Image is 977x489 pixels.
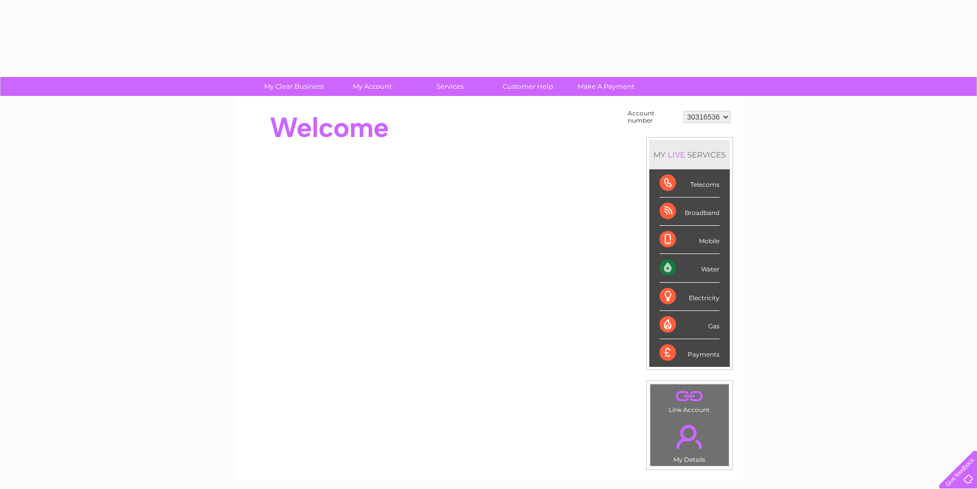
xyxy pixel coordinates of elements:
div: Gas [660,311,720,339]
div: Electricity [660,283,720,311]
a: My Account [330,77,414,96]
div: Broadband [660,198,720,226]
div: LIVE [666,150,687,160]
a: Services [408,77,492,96]
a: Customer Help [486,77,570,96]
div: Telecoms [660,169,720,198]
td: My Details [650,416,729,466]
div: Payments [660,339,720,367]
td: Account number [625,107,681,127]
a: My Clear Business [252,77,336,96]
div: MY SERVICES [649,140,730,169]
td: Link Account [650,384,729,416]
div: Mobile [660,226,720,254]
a: . [653,387,726,405]
a: . [653,419,726,455]
div: Water [660,254,720,282]
a: Make A Payment [564,77,648,96]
